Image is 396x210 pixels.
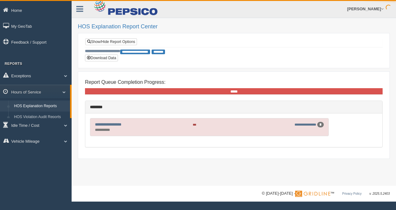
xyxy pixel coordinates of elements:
h2: HOS Explanation Report Center [78,24,390,30]
a: Show/Hide Report Options [85,38,137,45]
a: HOS Explanation Reports [11,101,70,112]
a: Privacy Policy [342,192,361,195]
a: HOS Violation Audit Reports [11,112,70,123]
div: © [DATE]-[DATE] - ™ [262,190,390,197]
button: Download Data [85,55,118,61]
h4: Report Queue Completion Progress: [85,79,383,85]
span: v. 2025.5.2403 [370,192,390,195]
img: Gridline [295,191,330,197]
